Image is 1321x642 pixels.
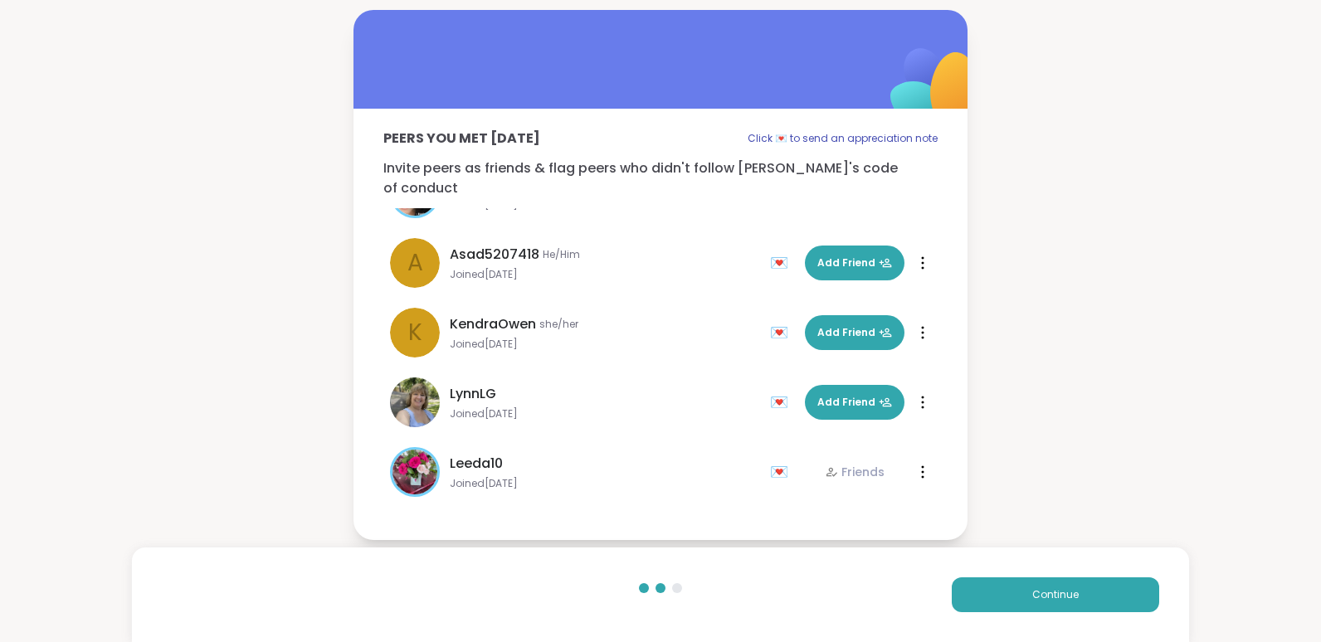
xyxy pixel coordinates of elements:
[450,314,536,334] span: KendraOwen
[450,268,760,281] span: Joined [DATE]
[450,384,496,404] span: LynnLG
[770,389,795,416] div: 💌
[825,464,885,480] div: Friends
[805,315,904,350] button: Add Friend
[450,454,503,474] span: Leeda10
[450,245,539,265] span: Asad5207418
[805,246,904,280] button: Add Friend
[390,377,440,427] img: LynnLG
[805,385,904,420] button: Add Friend
[851,5,1016,170] img: ShareWell Logomark
[1032,587,1079,602] span: Continue
[450,407,760,421] span: Joined [DATE]
[407,246,423,280] span: A
[770,319,795,346] div: 💌
[392,450,437,494] img: Leeda10
[408,315,422,350] span: K
[539,318,578,331] span: she/her
[817,255,892,270] span: Add Friend
[450,338,760,351] span: Joined [DATE]
[450,477,760,490] span: Joined [DATE]
[770,459,795,485] div: 💌
[383,158,938,198] p: Invite peers as friends & flag peers who didn't follow [PERSON_NAME]'s code of conduct
[748,129,938,148] p: Click 💌 to send an appreciation note
[952,577,1159,612] button: Continue
[817,325,892,340] span: Add Friend
[383,129,540,148] p: Peers you met [DATE]
[817,395,892,410] span: Add Friend
[770,250,795,276] div: 💌
[543,248,580,261] span: He/Him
